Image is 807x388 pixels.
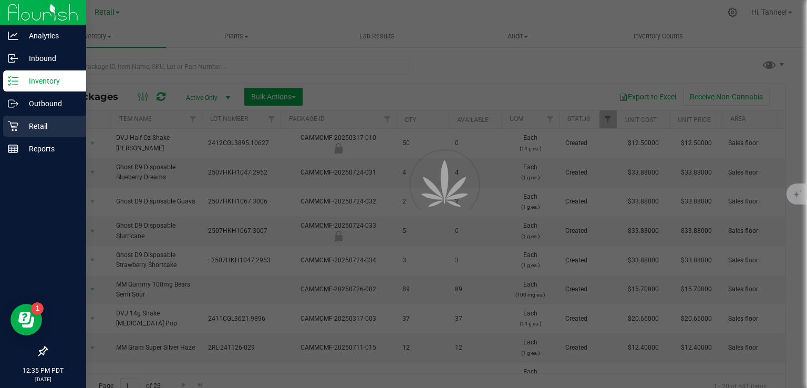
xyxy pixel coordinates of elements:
p: Reports [18,142,81,155]
iframe: Resource center [11,304,42,335]
p: 12:35 PM PDT [5,366,81,375]
p: Inbound [18,52,81,65]
inline-svg: Inventory [8,76,18,86]
iframe: Resource center unread badge [31,302,44,315]
p: Analytics [18,29,81,42]
inline-svg: Outbound [8,98,18,109]
inline-svg: Reports [8,144,18,154]
p: Outbound [18,97,81,110]
inline-svg: Analytics [8,30,18,41]
inline-svg: Inbound [8,53,18,64]
p: [DATE] [5,375,81,383]
inline-svg: Retail [8,121,18,131]
p: Retail [18,120,81,132]
p: Inventory [18,75,81,87]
